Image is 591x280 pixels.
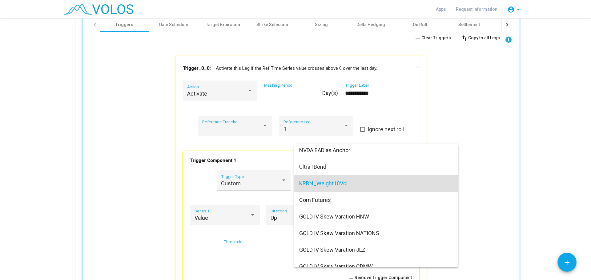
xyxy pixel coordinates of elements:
[299,175,453,192] span: KRBN_Weight10Vol
[299,159,453,175] span: UltraTBond
[299,242,453,258] span: GOLD IV Skew Varation JLZ
[299,192,453,208] span: Corn Futures
[299,142,453,159] span: NVDA EAD as Anchor
[299,208,453,225] span: GOLD IV Skew Varation HNW
[299,258,453,275] span: GOLD IV Skew Varation CDMW
[299,225,453,242] span: GOLD IV Skew Varation NATIONS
